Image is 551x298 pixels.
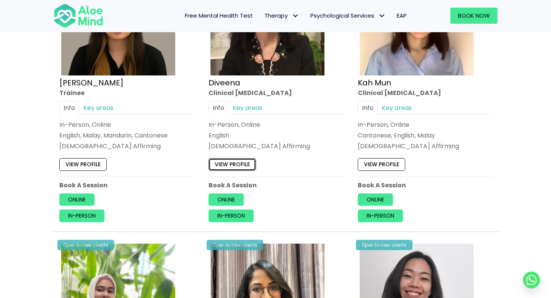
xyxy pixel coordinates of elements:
a: Info [209,101,228,115]
a: Info [59,101,79,115]
a: Key areas [79,101,117,115]
a: Book Now [450,8,497,24]
p: English [209,131,342,140]
div: Clinical [MEDICAL_DATA] [358,88,492,97]
p: English, Malay, Mandarin, Cantonese [59,131,193,140]
a: Online [209,193,244,206]
div: Clinical [MEDICAL_DATA] [209,88,342,97]
div: In-Person, Online [59,120,193,129]
div: Trainee [59,88,193,97]
div: [DEMOGRAPHIC_DATA] Affirming [358,142,492,151]
a: Key areas [378,101,416,115]
div: Open to new clients [356,240,412,250]
a: Info [358,101,378,115]
span: Book Now [458,11,490,20]
div: In-Person, Online [209,120,342,129]
p: Book A Session [358,181,492,190]
div: Open to new clients [207,240,263,250]
a: Online [59,193,95,206]
a: In-person [59,210,104,222]
span: Therapy: submenu [290,10,301,21]
a: In-person [209,210,254,222]
span: Free Mental Health Test [185,11,253,20]
a: [PERSON_NAME] [59,77,124,88]
nav: Menu [113,8,412,24]
span: Therapy [264,11,299,20]
a: Kah Mun [358,77,391,88]
p: Book A Session [59,181,193,190]
p: Cantonese, English, Malay [358,131,492,140]
div: Open to new clients [57,240,114,250]
a: Psychological ServicesPsychological Services: submenu [305,8,391,24]
span: Psychological Services [310,11,385,20]
img: Aloe mind Logo [54,3,103,28]
a: View profile [358,158,405,170]
a: View profile [209,158,256,170]
span: Psychological Services: submenu [376,10,387,21]
a: Diveena [209,77,240,88]
a: Online [358,193,393,206]
a: View profile [59,158,107,170]
div: [DEMOGRAPHIC_DATA] Affirming [59,142,193,151]
p: Book A Session [209,181,342,190]
span: EAP [397,11,407,20]
div: [DEMOGRAPHIC_DATA] Affirming [209,142,342,151]
a: Whatsapp [523,272,540,288]
a: In-person [358,210,403,222]
div: In-Person, Online [358,120,492,129]
a: Free Mental Health Test [179,8,259,24]
a: Key areas [228,101,267,115]
a: EAP [391,8,412,24]
a: TherapyTherapy: submenu [259,8,305,24]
